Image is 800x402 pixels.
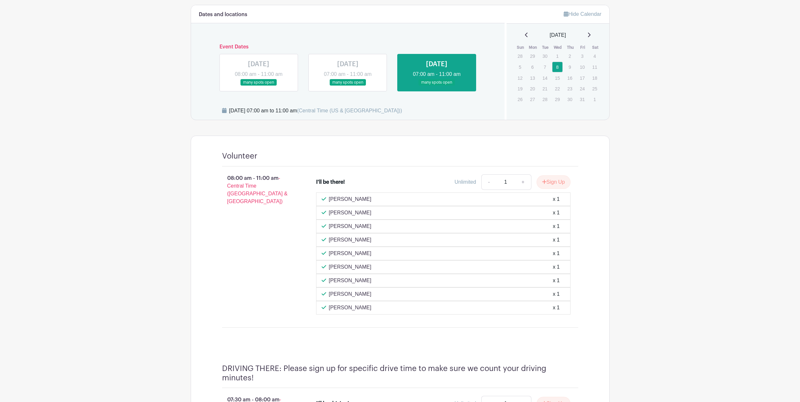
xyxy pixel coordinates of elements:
div: I'll be there! [316,178,345,186]
p: 23 [564,84,575,94]
p: 30 [539,51,550,61]
p: 13 [527,73,538,83]
p: [PERSON_NAME] [329,222,371,230]
div: x 1 [553,304,560,312]
p: 28 [515,51,525,61]
p: 29 [552,94,563,104]
p: [PERSON_NAME] [329,250,371,257]
h4: Volunteer [222,151,257,161]
p: 17 [577,73,588,83]
p: 26 [515,94,525,104]
p: [PERSON_NAME] [329,277,371,284]
p: 29 [527,51,538,61]
th: Fri [577,44,589,51]
p: 27 [527,94,538,104]
p: 6 [527,62,538,72]
div: Unlimited [454,178,476,186]
div: x 1 [553,195,560,203]
th: Sat [589,44,602,51]
span: [DATE] [550,31,566,39]
a: - [481,174,496,190]
span: - Central Time ([GEOGRAPHIC_DATA] & [GEOGRAPHIC_DATA]) [227,175,288,204]
p: 12 [515,73,525,83]
p: 31 [577,94,588,104]
p: 9 [564,62,575,72]
div: x 1 [553,209,560,217]
p: 11 [589,62,600,72]
p: [PERSON_NAME] [329,209,371,217]
th: Wed [552,44,564,51]
p: [PERSON_NAME] [329,263,371,271]
p: 2 [564,51,575,61]
p: 25 [589,84,600,94]
p: 24 [577,84,588,94]
p: [PERSON_NAME] [329,290,371,298]
div: x 1 [553,263,560,271]
p: 3 [577,51,588,61]
p: 28 [539,94,550,104]
p: 16 [564,73,575,83]
th: Tue [539,44,552,51]
button: Sign Up [537,175,571,189]
h4: DRIVING THERE: Please sign up for specific drive time to make sure we count your driving minutes! [222,364,578,383]
h6: Event Dates [214,44,482,50]
p: [PERSON_NAME] [329,304,371,312]
th: Sun [514,44,527,51]
p: 1 [552,51,563,61]
a: Hide Calendar [564,11,601,17]
th: Mon [527,44,539,51]
p: [PERSON_NAME] [329,236,371,244]
a: 8 [552,62,563,72]
h6: Dates and locations [199,12,247,18]
p: 14 [539,73,550,83]
p: 7 [539,62,550,72]
p: 20 [527,84,538,94]
p: 10 [577,62,588,72]
p: 5 [515,62,525,72]
p: 18 [589,73,600,83]
p: 19 [515,84,525,94]
div: x 1 [553,222,560,230]
p: 21 [539,84,550,94]
p: 08:00 am - 11:00 am [212,172,306,208]
div: x 1 [553,250,560,257]
div: [DATE] 07:00 am to 11:00 am [229,107,402,115]
p: 22 [552,84,563,94]
div: x 1 [553,236,560,244]
p: 1 [589,94,600,104]
p: 4 [589,51,600,61]
p: 30 [564,94,575,104]
p: 15 [552,73,563,83]
th: Thu [564,44,577,51]
a: + [515,174,531,190]
p: [PERSON_NAME] [329,195,371,203]
div: x 1 [553,277,560,284]
div: x 1 [553,290,560,298]
span: (Central Time (US & [GEOGRAPHIC_DATA])) [297,108,402,113]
